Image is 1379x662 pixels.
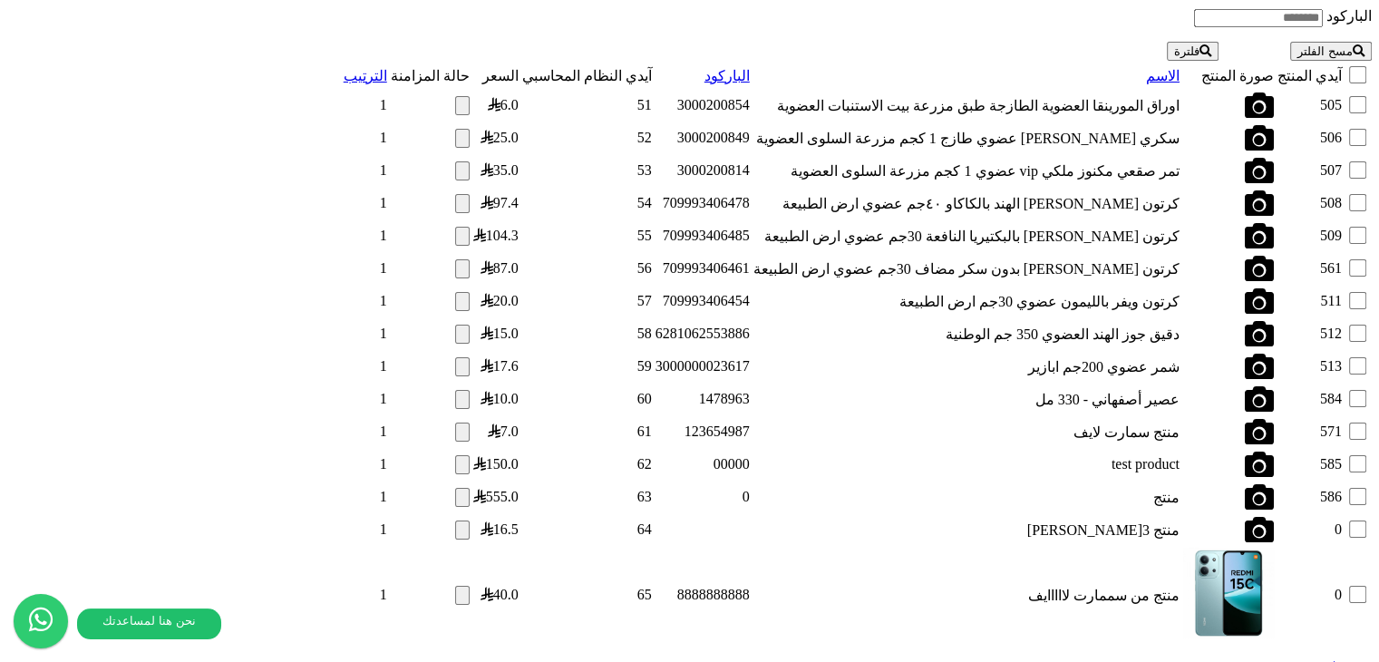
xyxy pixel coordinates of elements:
[472,351,520,382] td: 17.6
[472,416,520,447] td: 7.0
[521,547,653,643] td: 65
[753,318,1180,349] td: دقيق جوز الهند العضوي 350 جم الوطنية
[343,384,388,414] td: 1
[343,318,388,349] td: 1
[1326,8,1372,24] label: الباركود
[1277,416,1343,447] td: 571
[472,220,520,251] td: 104.3
[343,253,388,284] td: 1
[343,286,388,316] td: 1
[655,318,751,349] td: 6281062553886
[521,188,653,219] td: 54
[1183,548,1274,638] img: منتج من سممارت لااااايف
[472,286,520,316] td: 20.0
[1277,449,1343,480] td: 585
[753,514,1180,545] td: منتج 3[PERSON_NAME]
[344,68,387,83] a: الترتيب
[655,351,751,382] td: 3000000023617
[343,351,388,382] td: 1
[472,188,520,219] td: 97.4
[521,90,653,121] td: 51
[655,122,751,153] td: 3000200849
[521,318,653,349] td: 58
[1277,63,1343,88] td: آيدي المنتج
[521,482,653,512] td: 63
[704,68,750,83] a: الباركود
[1277,547,1343,643] td: 0
[753,384,1180,414] td: عصير أصفهاني - 330 مل
[343,220,388,251] td: 1
[472,449,520,480] td: 150.0
[472,90,520,121] td: 6.0
[1277,384,1343,414] td: 584
[655,416,751,447] td: 123654987
[655,482,751,512] td: 0
[1290,42,1372,61] button: مسح الفلتر
[1277,220,1343,251] td: 509
[753,286,1180,316] td: كرتون ويفر بالليمون عضوي 30جم ارض الطبيعة
[343,122,388,153] td: 1
[1277,351,1343,382] td: 513
[753,155,1180,186] td: تمر صقعي مكنوز ملكي vip عضوي 1 كجم مزرعة السلوى العضوية
[472,514,520,545] td: 16.5
[472,253,520,284] td: 87.0
[1167,42,1219,61] button: فلترة
[655,220,751,251] td: 709993406485
[1277,482,1343,512] td: 586
[472,384,520,414] td: 10.0
[1182,63,1275,88] td: صورة المنتج
[1277,122,1343,153] td: 506
[753,90,1180,121] td: اوراق المورينقا العضوية الطازجة طبق مزرعة بيت الاستنبات العضوية
[472,482,520,512] td: 555.0
[1277,286,1343,316] td: 511
[472,547,520,643] td: 40.0
[753,220,1180,251] td: كرتون [PERSON_NAME] بالبكتيريا النافعة 30جم عضوي ارض الطبيعة
[521,155,653,186] td: 53
[753,449,1180,480] td: test product
[343,482,388,512] td: 1
[753,351,1180,382] td: شمر عضوي 200جم ابازير
[521,449,653,480] td: 62
[655,90,751,121] td: 3000200854
[343,188,388,219] td: 1
[1277,90,1343,121] td: 505
[753,416,1180,447] td: منتج سمارت لايف
[521,416,653,447] td: 61
[655,155,751,186] td: 3000200814
[1146,68,1180,83] a: الاسم
[521,514,653,545] td: 64
[1277,155,1343,186] td: 507
[343,155,388,186] td: 1
[1277,514,1343,545] td: 0
[343,514,388,545] td: 1
[343,416,388,447] td: 1
[753,188,1180,219] td: كرتون [PERSON_NAME] الهند بالكاكاو ٤٠جم عضوي ارض الطبيعة
[343,449,388,480] td: 1
[472,155,520,186] td: 35.0
[1277,253,1343,284] td: 561
[1277,188,1343,219] td: 508
[521,286,653,316] td: 57
[472,63,520,88] td: السعر
[521,122,653,153] td: 52
[655,547,751,643] td: 8888888888
[1277,318,1343,349] td: 512
[521,220,653,251] td: 55
[521,253,653,284] td: 56
[655,188,751,219] td: 709993406478
[655,286,751,316] td: 709993406454
[753,482,1180,512] td: منتج
[343,90,388,121] td: 1
[521,351,653,382] td: 59
[472,318,520,349] td: 15.0
[390,63,471,88] td: حالة المزامنة
[655,384,751,414] td: 1478963
[343,547,388,643] td: 1
[753,547,1180,643] td: منتج من سممارت لااااايف
[472,122,520,153] td: 25.0
[753,253,1180,284] td: كرتون [PERSON_NAME] بدون سكر مضاف 30جم عضوي ارض الطبيعة
[655,449,751,480] td: 00000
[655,253,751,284] td: 709993406461
[521,384,653,414] td: 60
[521,63,653,88] td: آيدي النظام المحاسبي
